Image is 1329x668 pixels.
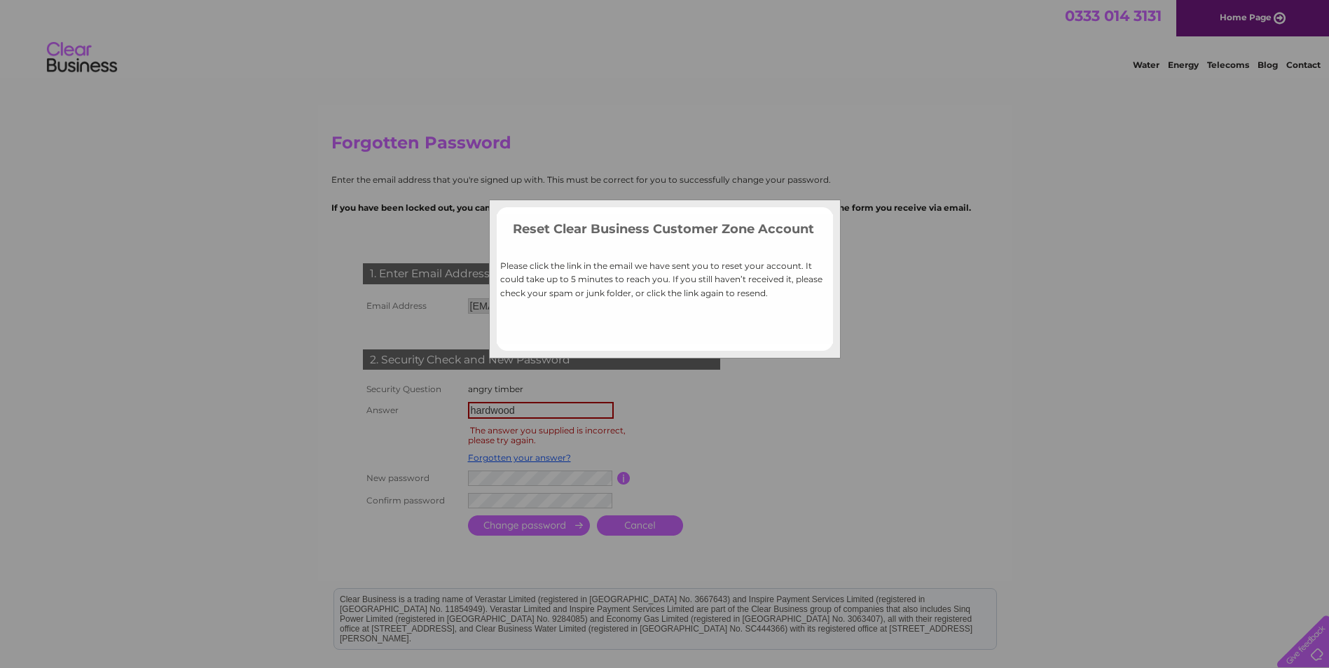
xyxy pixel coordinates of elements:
[1207,60,1249,70] a: Telecoms
[1065,7,1162,25] a: 0333 014 3131
[1258,60,1278,70] a: Blog
[1168,60,1199,70] a: Energy
[1286,60,1321,70] a: Contact
[334,8,996,68] div: Clear Business is a trading name of Verastar Limited (registered in [GEOGRAPHIC_DATA] No. 3667643...
[1133,60,1159,70] a: Water
[504,219,826,244] h3: Reset Clear Business Customer Zone Account
[500,259,829,300] p: Please click the link in the email we have sent you to reset your account. It could take up to 5 ...
[46,36,118,79] img: logo.png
